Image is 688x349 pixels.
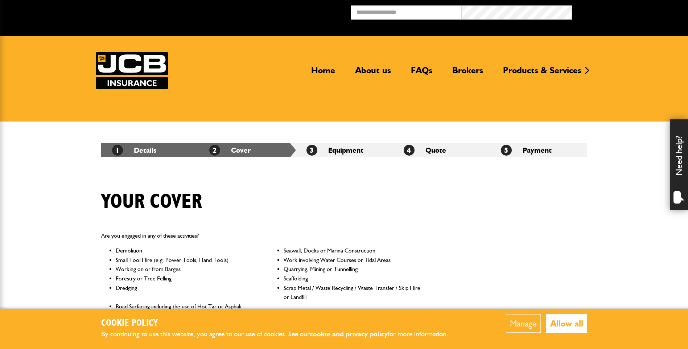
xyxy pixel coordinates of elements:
[490,143,587,157] li: Payment
[101,329,460,340] p: By continuing to use this website, you agree to our use of cookies. See our for more information.
[572,5,683,17] button: Broker Login
[350,65,396,82] a: About us
[284,264,421,274] li: Quarrying, Mining or Tunnelling
[101,231,421,241] p: Are you engaged in any of these activities?
[116,274,253,283] li: Forestry or Tree Felling
[284,255,421,265] li: Work involving Water Courses or Tidal Areas
[116,302,253,311] li: Road Surfacing including the use of Hot Tar or Asphalt
[498,65,587,82] a: Products & Services
[310,330,388,338] a: cookie and privacy policy
[670,119,688,210] div: Need help?
[112,145,123,156] span: 1
[209,145,220,156] span: 2
[506,314,541,333] button: Manage
[116,283,253,302] li: Dredging
[284,283,421,302] li: Scrap Metal / Waste Recycling / Waste Transfer / Skip Hire or Landfill
[404,145,415,156] span: 4
[306,145,317,156] span: 3
[546,314,587,333] button: Allow all
[405,65,438,82] a: FAQs
[284,274,421,283] li: Scaffolding
[501,145,512,156] span: 5
[284,246,421,255] li: Seawall, Docks or Marina Construction
[447,65,489,82] a: Brokers
[101,318,460,329] h2: Cookie Policy
[116,255,253,265] li: Small Tool Hire (e.g. Power Tools, Hand Tools)
[393,143,490,157] li: Quote
[116,264,253,274] li: Working on or from Barges
[101,190,202,214] h1: Your cover
[116,246,253,255] li: Demolition
[96,52,168,89] img: JCB Insurance Services logo
[96,52,168,89] a: JCB Insurance Services
[296,143,393,157] li: Equipment
[306,65,341,82] a: Home
[198,143,296,157] li: Cover
[112,146,156,155] a: 1Details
